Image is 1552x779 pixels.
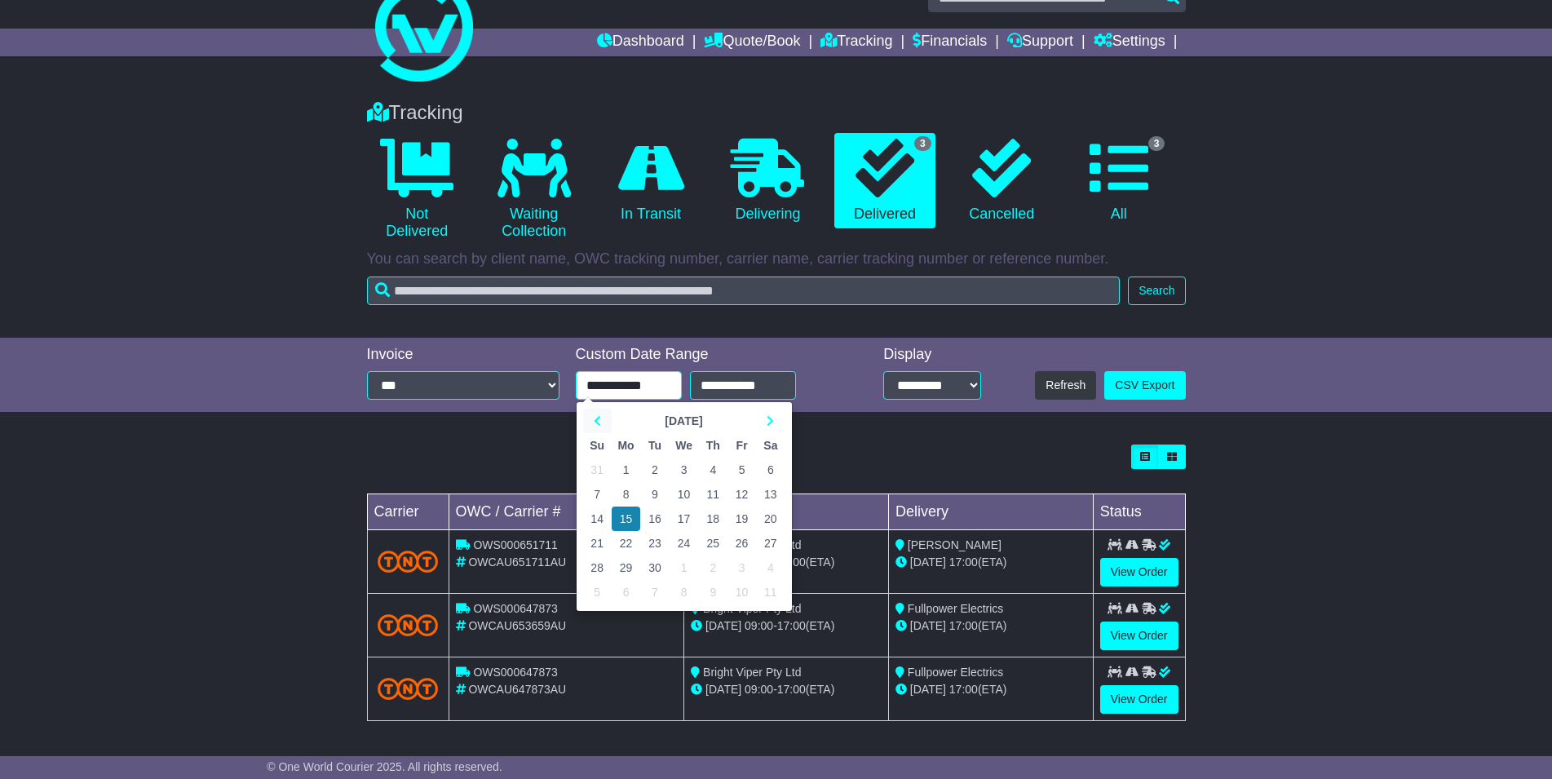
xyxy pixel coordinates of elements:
span: [DATE] [910,683,946,696]
span: [DATE] [910,619,946,632]
img: TNT_Domestic.png [378,551,439,573]
th: Mo [612,433,641,458]
span: OWS000647873 [473,602,558,615]
a: Waiting Collection [484,133,584,246]
td: 1 [670,555,699,580]
td: 24 [670,531,699,555]
button: Refresh [1035,371,1096,400]
span: 3 [1148,136,1165,151]
td: 14 [583,507,612,531]
img: TNT_Domestic.png [378,614,439,636]
td: 5 [583,580,612,604]
td: 27 [756,531,785,555]
td: 8 [670,580,699,604]
span: OWCAU651711AU [468,555,566,569]
a: Settings [1094,29,1165,56]
a: In Transit [600,133,701,229]
span: Bright Viper Pty Ltd [703,666,801,679]
span: 17:00 [777,619,806,632]
div: (ETA) [895,681,1086,698]
td: 28 [583,555,612,580]
span: [DATE] [705,683,741,696]
a: View Order [1100,622,1178,650]
a: Not Delivered [367,133,467,246]
td: 7 [583,482,612,507]
td: OWC / Carrier # [449,494,684,530]
span: 09:00 [745,619,773,632]
a: View Order [1100,558,1178,586]
th: Sa [756,433,785,458]
span: 3 [914,136,931,151]
td: 8 [612,482,641,507]
a: Cancelled [952,133,1052,229]
td: 23 [640,531,669,555]
span: OWCAU647873AU [468,683,566,696]
td: 20 [756,507,785,531]
td: 11 [756,580,785,604]
td: 16 [640,507,669,531]
th: Su [583,433,612,458]
a: 3 All [1068,133,1169,229]
td: 9 [640,482,669,507]
td: 18 [699,507,727,531]
td: 19 [727,507,756,531]
td: 4 [756,555,785,580]
td: Carrier [367,494,449,530]
a: Financials [913,29,987,56]
a: Delivering [718,133,818,229]
td: 13 [756,482,785,507]
span: [PERSON_NAME] [908,538,1002,551]
a: Quote/Book [704,29,800,56]
th: Tu [640,433,669,458]
a: CSV Export [1104,371,1185,400]
span: [DATE] [705,619,741,632]
td: 9 [699,580,727,604]
span: OWCAU653659AU [468,619,566,632]
td: 10 [727,580,756,604]
div: - (ETA) [691,681,882,698]
th: Select Month [612,409,756,433]
td: 7 [640,580,669,604]
span: Fullpower Electrics [908,666,1003,679]
div: Display [883,346,981,364]
span: 17:00 [949,555,978,569]
td: Delivery [888,494,1093,530]
th: We [670,433,699,458]
td: Status [1093,494,1185,530]
div: - (ETA) [691,617,882,635]
span: OWS000651711 [473,538,558,551]
td: 29 [612,555,641,580]
td: 6 [756,458,785,482]
td: 2 [699,555,727,580]
div: (ETA) [895,617,1086,635]
span: 17:00 [949,683,978,696]
span: 17:00 [777,683,806,696]
span: © One World Courier 2025. All rights reserved. [267,760,502,773]
div: Invoice [367,346,559,364]
td: 31 [583,458,612,482]
button: Search [1128,277,1185,305]
a: View Order [1100,685,1178,714]
td: 10 [670,482,699,507]
span: 09:00 [745,683,773,696]
td: 6 [612,580,641,604]
td: 11 [699,482,727,507]
td: 15 [612,507,641,531]
td: 22 [612,531,641,555]
a: Support [1007,29,1073,56]
td: 12 [727,482,756,507]
div: Custom Date Range [576,346,838,364]
div: (ETA) [895,554,1086,571]
span: [DATE] [910,555,946,569]
td: 4 [699,458,727,482]
td: 26 [727,531,756,555]
td: 2 [640,458,669,482]
td: 3 [670,458,699,482]
td: 5 [727,458,756,482]
td: 21 [583,531,612,555]
td: 1 [612,458,641,482]
th: Fr [727,433,756,458]
span: Fullpower Electrics [908,602,1003,615]
th: Th [699,433,727,458]
td: 17 [670,507,699,531]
